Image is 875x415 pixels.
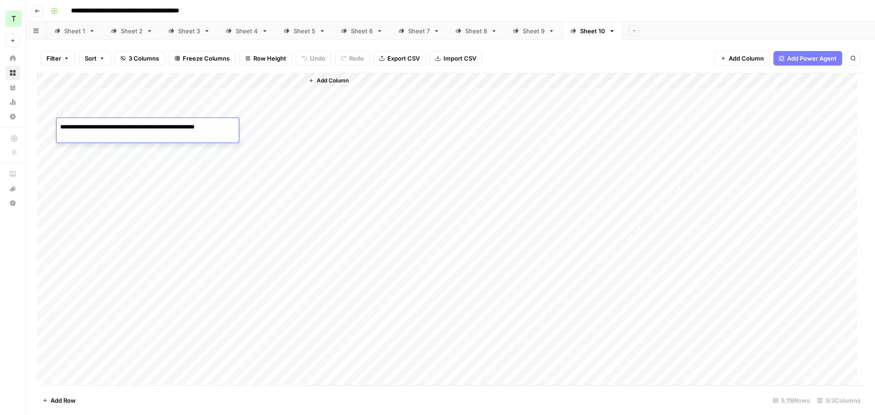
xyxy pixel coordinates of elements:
span: Import CSV [443,54,476,63]
a: Browse [5,66,20,80]
button: Add Row [37,393,81,408]
a: Your Data [5,80,20,95]
button: Workspace: TY SEO Team [5,7,20,30]
a: Sheet 9 [505,22,562,40]
button: Freeze Columns [169,51,236,66]
a: Sheet 2 [103,22,160,40]
div: Sheet 10 [580,26,605,36]
span: Add Column [729,54,764,63]
button: What's new? [5,181,20,196]
button: Help + Support [5,196,20,210]
a: Sheet 5 [276,22,333,40]
div: What's new? [6,182,20,195]
div: Sheet 4 [236,26,258,36]
div: 3/3 Columns [813,393,864,408]
span: 3 Columns [129,54,159,63]
div: Sheet 5 [293,26,315,36]
a: Sheet 4 [218,22,276,40]
span: Add Row [51,396,76,405]
div: Sheet 7 [408,26,430,36]
span: Add Power Agent [787,54,837,63]
a: AirOps Academy [5,167,20,181]
span: Sort [85,54,97,63]
span: Export CSV [387,54,420,63]
span: Freeze Columns [183,54,230,63]
a: Home [5,51,20,66]
span: Filter [46,54,61,63]
span: Undo [310,54,325,63]
a: Sheet 10 [562,22,623,40]
a: Sheet 6 [333,22,391,40]
button: Add Column [305,75,352,87]
button: 3 Columns [114,51,165,66]
a: Sheet 1 [46,22,103,40]
button: Export CSV [373,51,426,66]
span: Row Height [253,54,286,63]
a: Sheet 8 [448,22,505,40]
button: Redo [335,51,370,66]
div: Sheet 2 [121,26,143,36]
a: Usage [5,95,20,109]
button: Row Height [239,51,292,66]
div: Sheet 6 [351,26,373,36]
a: Sheet 3 [160,22,218,40]
div: Sheet 9 [523,26,545,36]
div: 5,118 Rows [769,393,813,408]
div: Sheet 8 [465,26,487,36]
div: Sheet 3 [178,26,200,36]
span: Add Column [317,77,349,85]
a: Sheet 7 [391,22,448,40]
button: Undo [296,51,331,66]
span: Redo [349,54,364,63]
div: Sheet 1 [64,26,85,36]
a: Settings [5,109,20,124]
span: T [11,13,16,24]
button: Filter [41,51,75,66]
button: Sort [79,51,111,66]
button: Add Power Agent [773,51,842,66]
button: Import CSV [429,51,482,66]
button: Add Column [715,51,770,66]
